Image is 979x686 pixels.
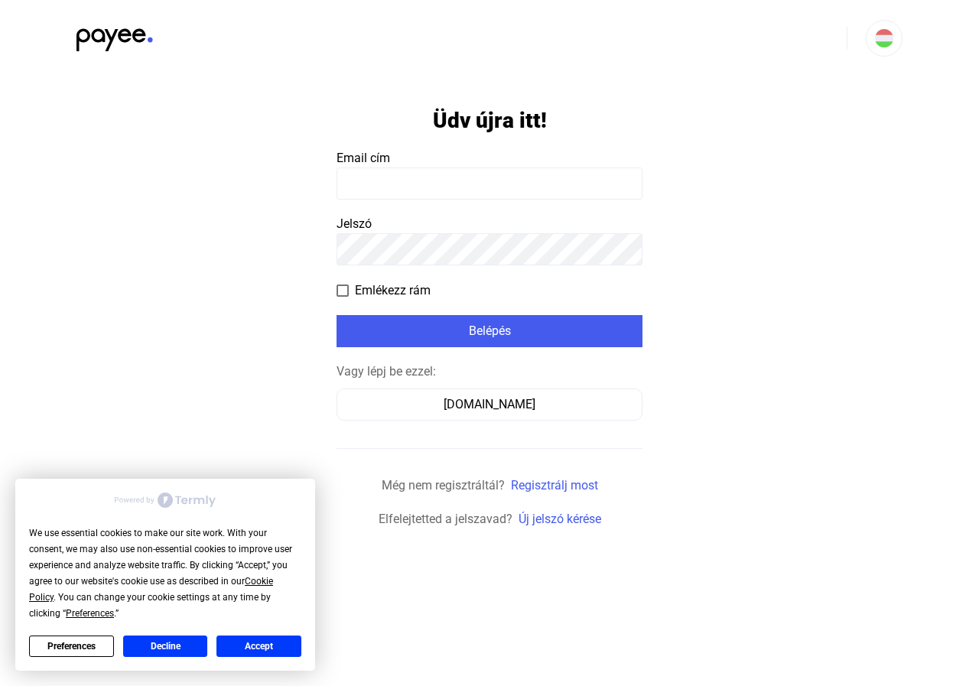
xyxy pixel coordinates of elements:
a: Regisztrálj most [511,478,598,493]
a: [DOMAIN_NAME] [337,397,642,411]
span: Emlékezz rám [355,281,431,300]
img: Powered by Termly [115,493,216,508]
span: Email cím [337,151,390,165]
span: Preferences [66,608,114,619]
img: black-payee-blue-dot.svg [76,20,153,51]
button: Decline [123,636,208,657]
button: Belépés [337,315,642,347]
button: Preferences [29,636,114,657]
img: HU [875,29,893,47]
span: Még nem regisztráltál? [382,478,505,493]
span: Elfelejtetted a jelszavad? [379,512,512,526]
div: We use essential cookies to make our site work. With your consent, we may also use non-essential ... [29,525,301,622]
button: HU [866,20,903,57]
span: Cookie Policy [29,576,273,603]
button: Accept [216,636,301,657]
div: [DOMAIN_NAME] [342,395,637,414]
button: [DOMAIN_NAME] [337,389,642,421]
div: Cookie Consent Prompt [15,479,315,671]
h1: Üdv újra itt! [433,107,547,134]
div: Vagy lépj be ezzel: [337,363,642,381]
a: Új jelszó kérése [519,512,601,526]
span: Jelszó [337,216,372,231]
div: Belépés [341,322,638,340]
